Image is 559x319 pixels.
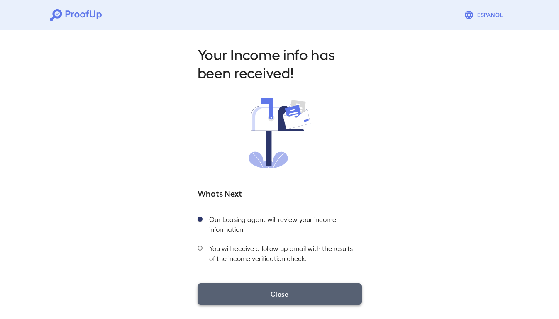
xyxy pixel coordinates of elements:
[198,187,362,199] h5: Whats Next
[249,98,311,168] img: received.svg
[461,7,509,23] button: Espanõl
[203,241,362,270] div: You will receive a follow up email with the results of the income verification check.
[198,45,362,81] h2: Your Income info has been received!
[198,283,362,305] button: Close
[203,212,362,241] div: Our Leasing agent will review your income information.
